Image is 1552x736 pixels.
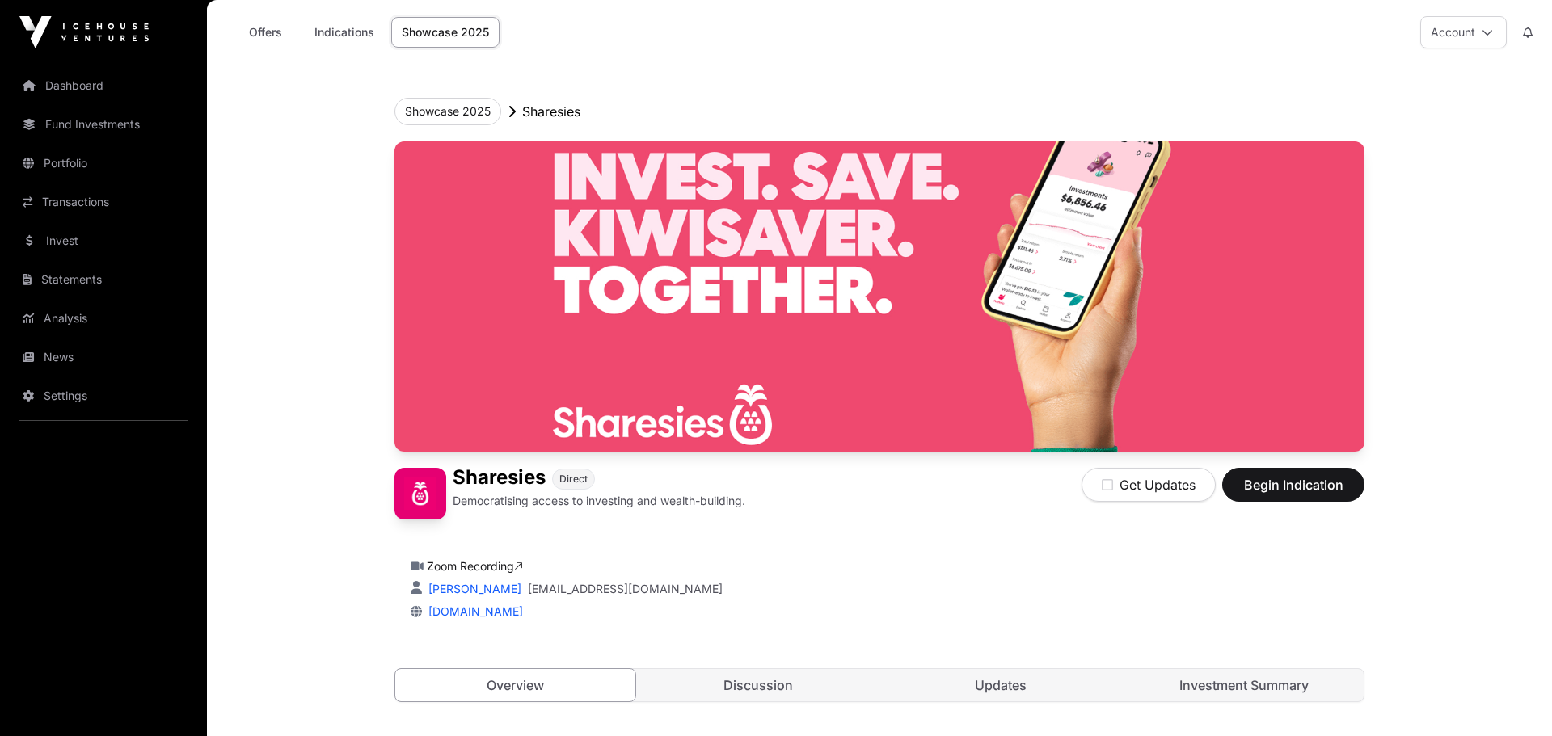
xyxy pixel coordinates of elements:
[13,107,194,142] a: Fund Investments
[881,669,1121,701] a: Updates
[13,378,194,414] a: Settings
[559,473,588,486] span: Direct
[394,98,501,125] button: Showcase 2025
[422,604,523,618] a: [DOMAIN_NAME]
[1222,468,1364,502] button: Begin Indication
[13,339,194,375] a: News
[528,581,723,597] a: [EMAIL_ADDRESS][DOMAIN_NAME]
[1242,475,1344,494] span: Begin Indication
[394,141,1364,452] img: Sharesies
[13,301,194,336] a: Analysis
[425,582,521,595] a: [PERSON_NAME]
[427,559,523,573] a: Zoom Recording
[1082,468,1216,502] button: Get Updates
[13,145,194,181] a: Portfolio
[395,669,1364,701] nav: Tabs
[13,223,194,259] a: Invest
[13,262,194,297] a: Statements
[639,669,879,701] a: Discussion
[453,468,546,490] h1: Sharesies
[394,468,446,519] img: Sharesies
[304,17,385,48] a: Indications
[522,102,580,121] p: Sharesies
[1420,16,1507,48] button: Account
[13,184,194,220] a: Transactions
[19,16,149,48] img: Icehouse Ventures Logo
[1124,669,1364,701] a: Investment Summary
[1222,484,1364,500] a: Begin Indication
[13,68,194,103] a: Dashboard
[394,668,636,702] a: Overview
[453,493,745,509] p: Democratising access to investing and wealth-building.
[233,17,297,48] a: Offers
[391,17,500,48] a: Showcase 2025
